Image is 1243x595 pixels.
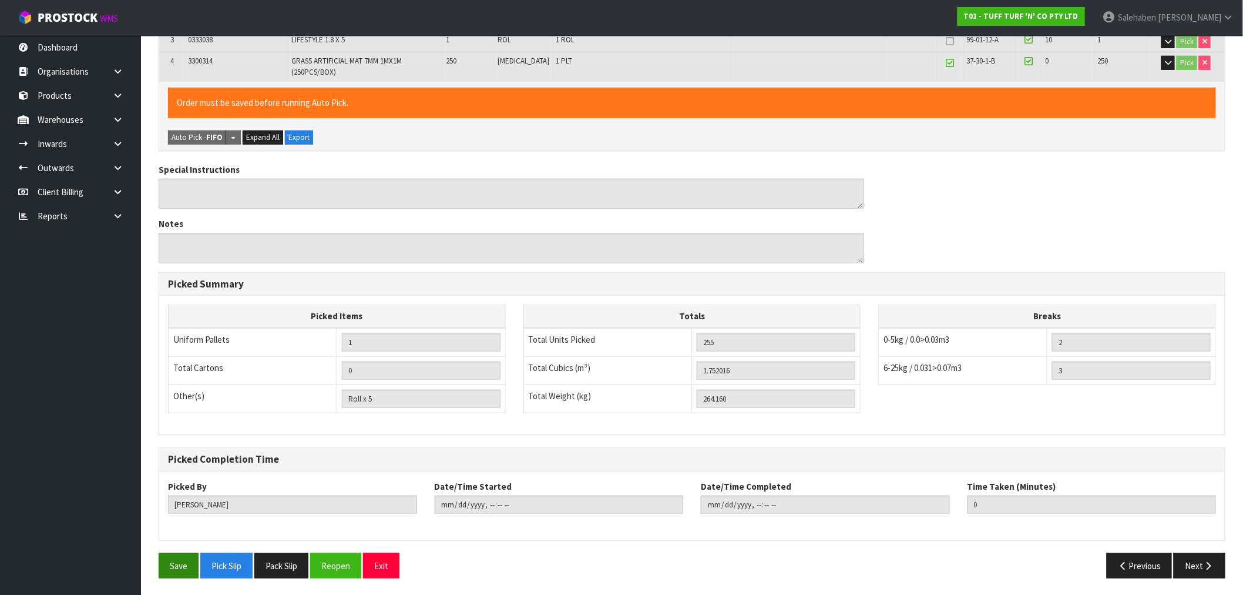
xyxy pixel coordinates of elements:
[446,35,449,45] span: 1
[342,333,500,352] input: UNIFORM P LINES
[159,218,183,230] label: Notes
[170,56,174,66] span: 4
[291,35,345,45] span: LIFESTYLE 1.8 X 5
[523,356,692,385] td: Total Cubics (m³)
[285,131,313,145] button: Export
[967,35,999,45] span: 99-01-12-A
[701,480,791,493] label: Date/Time Completed
[958,7,1085,26] a: T01 - TUFF TURF 'N' CO PTY LTD
[1045,35,1052,45] span: 10
[967,480,1056,493] label: Time Taken (Minutes)
[169,356,337,385] td: Total Cartons
[1177,56,1197,70] button: Pick
[168,496,417,514] input: Picked By
[523,385,692,413] td: Total Weight (kg)
[498,56,550,66] span: [MEDICAL_DATA]
[556,56,573,66] span: 1 PLT
[170,35,174,45] span: 3
[310,553,361,579] button: Reopen
[967,56,996,66] span: 37-30-1-B
[189,56,213,66] span: 3300314
[883,334,949,345] span: 0-5kg / 0.0>0.03m3
[967,496,1217,514] input: Time Taken
[498,35,511,45] span: ROL
[168,454,1216,465] h3: Picked Completion Time
[254,553,308,579] button: Pack Slip
[38,10,98,25] span: ProStock
[206,132,223,142] strong: FIFO
[523,328,692,357] td: Total Units Picked
[1118,12,1156,23] span: Salehaben
[169,385,337,413] td: Other(s)
[1098,35,1101,45] span: 1
[168,88,1216,118] div: Order must be saved before running Auto Pick.
[243,131,283,145] button: Expand All
[189,35,213,45] span: 0333038
[168,480,207,493] label: Picked By
[1174,553,1225,579] button: Next
[446,56,456,66] span: 250
[342,362,500,380] input: OUTERS TOTAL = CTN
[200,553,253,579] button: Pick Slip
[1158,12,1221,23] span: [PERSON_NAME]
[556,35,575,45] span: 1 ROL
[169,328,337,357] td: Uniform Pallets
[435,480,512,493] label: Date/Time Started
[159,163,240,176] label: Special Instructions
[1045,56,1049,66] span: 0
[18,10,32,25] img: cube-alt.png
[169,305,506,328] th: Picked Items
[363,553,399,579] button: Exit
[879,305,1216,328] th: Breaks
[100,13,118,24] small: WMS
[964,11,1079,21] strong: T01 - TUFF TURF 'N' CO PTY LTD
[883,362,962,373] span: 6-25kg / 0.031>0.07m3
[159,553,199,579] button: Save
[1107,553,1173,579] button: Previous
[523,305,861,328] th: Totals
[1098,56,1108,66] span: 250
[1177,35,1197,49] button: Pick
[168,131,226,145] button: Auto Pick -FIFO
[291,56,402,76] span: GRASS ARTIFICIAL MAT 7MM 1MX1M (250PCS/BOX)
[168,279,1216,290] h3: Picked Summary
[246,132,280,142] span: Expand All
